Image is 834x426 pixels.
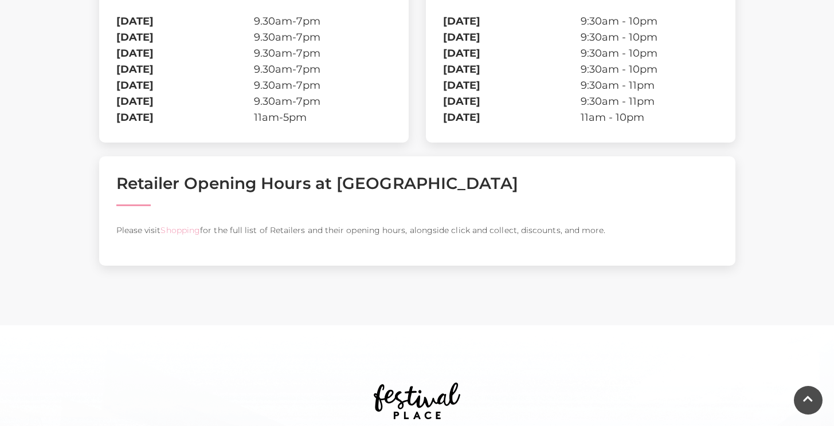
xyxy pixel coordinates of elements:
[581,29,718,45] td: 9:30am - 10pm
[581,61,718,77] td: 9:30am - 10pm
[116,45,254,61] th: [DATE]
[254,61,391,77] td: 9.30am-7pm
[116,77,254,93] th: [DATE]
[116,109,254,125] th: [DATE]
[116,13,254,29] th: [DATE]
[581,93,718,109] td: 9:30am - 11pm
[160,225,200,235] a: Shopping
[116,173,718,193] h2: Retailer Opening Hours at [GEOGRAPHIC_DATA]
[443,77,581,93] th: [DATE]
[443,29,581,45] th: [DATE]
[254,13,391,29] td: 9.30am-7pm
[443,109,581,125] th: [DATE]
[116,29,254,45] th: [DATE]
[254,29,391,45] td: 9.30am-7pm
[254,93,391,109] td: 9.30am-7pm
[581,45,718,61] td: 9:30am - 10pm
[116,93,254,109] th: [DATE]
[581,13,718,29] td: 9:30am - 10pm
[443,61,581,77] th: [DATE]
[443,45,581,61] th: [DATE]
[581,77,718,93] td: 9:30am - 11pm
[443,13,581,29] th: [DATE]
[254,77,391,93] td: 9.30am-7pm
[116,61,254,77] th: [DATE]
[116,223,718,237] p: Please visit for the full list of Retailers and their opening hours, alongside click and collect,...
[254,109,391,125] td: 11am-5pm
[581,109,718,125] td: 11am - 10pm
[443,93,581,109] th: [DATE]
[254,45,391,61] td: 9.30am-7pm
